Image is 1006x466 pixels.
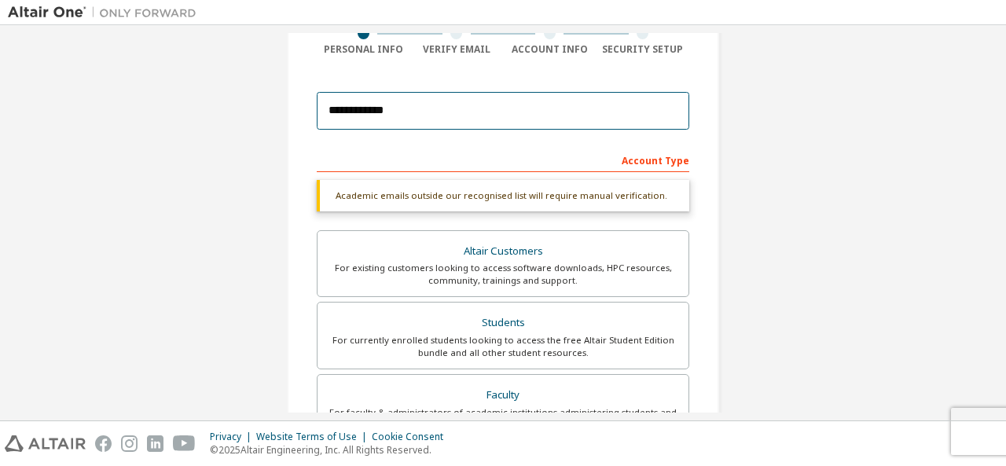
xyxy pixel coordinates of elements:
img: youtube.svg [173,435,196,452]
div: For existing customers looking to access software downloads, HPC resources, community, trainings ... [327,262,679,287]
img: Altair One [8,5,204,20]
div: Students [327,312,679,334]
img: altair_logo.svg [5,435,86,452]
img: linkedin.svg [147,435,163,452]
div: Account Info [503,43,597,56]
img: facebook.svg [95,435,112,452]
div: Personal Info [317,43,410,56]
div: Website Terms of Use [256,431,372,443]
div: Altair Customers [327,240,679,262]
div: Privacy [210,431,256,443]
p: © 2025 Altair Engineering, Inc. All Rights Reserved. [210,443,453,457]
div: Account Type [317,147,689,172]
div: Cookie Consent [372,431,453,443]
div: For faculty & administrators of academic institutions administering students and accessing softwa... [327,406,679,431]
div: Academic emails outside our recognised list will require manual verification. [317,180,689,211]
div: Faculty [327,384,679,406]
div: Security Setup [597,43,690,56]
div: For currently enrolled students looking to access the free Altair Student Edition bundle and all ... [327,334,679,359]
img: instagram.svg [121,435,138,452]
div: Verify Email [410,43,504,56]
